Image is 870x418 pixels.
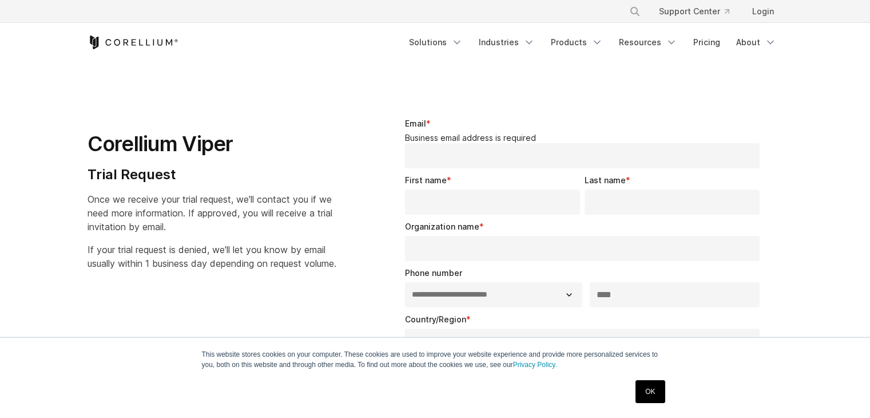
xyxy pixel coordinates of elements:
span: If your trial request is denied, we'll let you know by email usually within 1 business day depend... [88,244,336,269]
a: Pricing [686,32,727,53]
a: OK [635,380,665,403]
h1: Corellium Viper [88,131,336,157]
a: Solutions [402,32,470,53]
a: Support Center [650,1,738,22]
legend: Business email address is required [405,133,765,143]
span: Phone number [405,268,462,278]
span: Email [405,119,426,128]
span: First name [405,175,447,185]
a: Login [743,1,783,22]
div: Navigation Menu [615,1,783,22]
div: Navigation Menu [402,32,783,53]
a: Privacy Policy. [513,361,557,369]
button: Search [625,1,645,22]
a: Resources [612,32,684,53]
a: Corellium Home [88,36,178,49]
span: Country/Region [405,314,466,324]
a: Industries [472,32,542,53]
a: About [729,32,783,53]
a: Products [544,32,610,53]
span: Organization name [405,222,479,231]
span: Once we receive your trial request, we'll contact you if we need more information. If approved, y... [88,194,332,232]
p: This website stores cookies on your computer. These cookies are used to improve your website expe... [202,349,669,370]
h4: Trial Request [88,166,336,183]
span: Last name [585,175,626,185]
